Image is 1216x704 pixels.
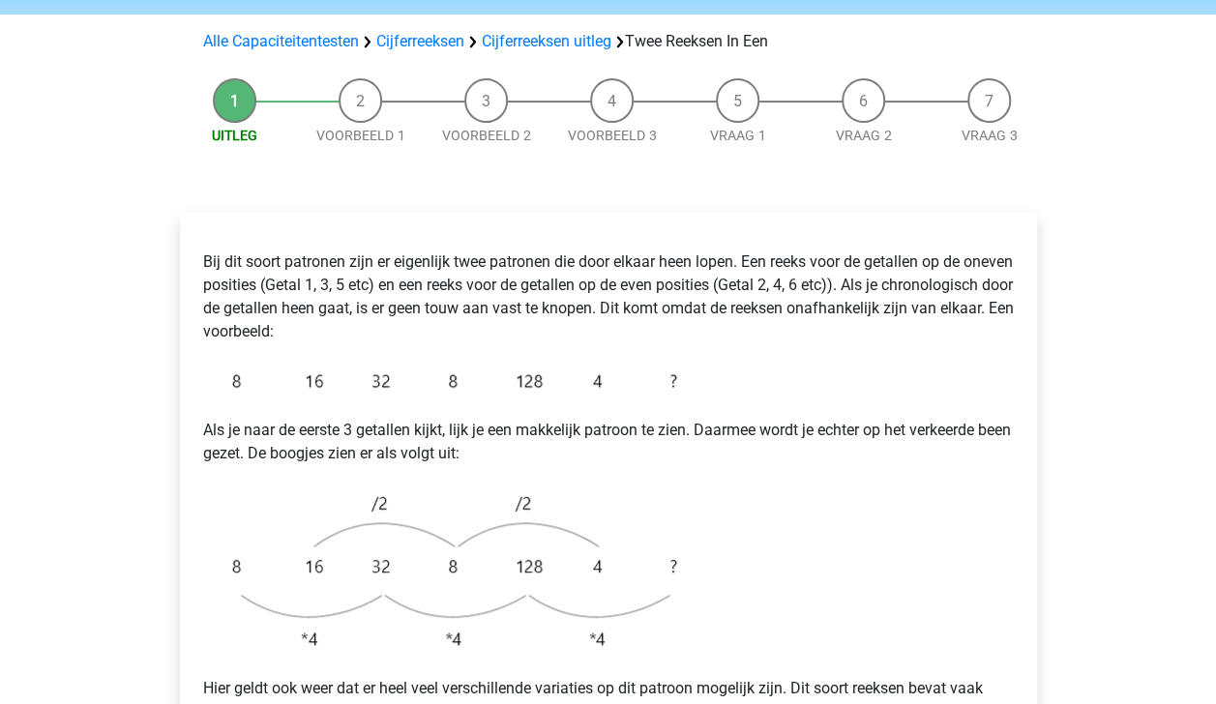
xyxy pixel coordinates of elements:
a: Voorbeeld 3 [568,128,657,143]
a: Voorbeeld 2 [442,128,531,143]
a: Vraag 1 [710,128,766,143]
a: Alle Capaciteitentesten [203,32,359,50]
img: Intertwinging_intro_2.png [203,481,687,661]
img: Intertwinging_intro_1.png [203,359,687,403]
p: Als je naar de eerste 3 getallen kijkt, lijk je een makkelijk patroon te zien. Daarmee wordt je e... [203,419,1014,465]
a: Vraag 3 [962,128,1018,143]
div: Twee Reeksen In Een [195,30,1022,53]
p: Bij dit soort patronen zijn er eigenlijk twee patronen die door elkaar heen lopen. Een reeks voor... [203,250,1014,343]
a: Cijferreeksen uitleg [482,32,611,50]
a: Cijferreeksen [376,32,464,50]
a: Uitleg [212,128,257,143]
a: Vraag 2 [836,128,892,143]
a: Voorbeeld 1 [316,128,405,143]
